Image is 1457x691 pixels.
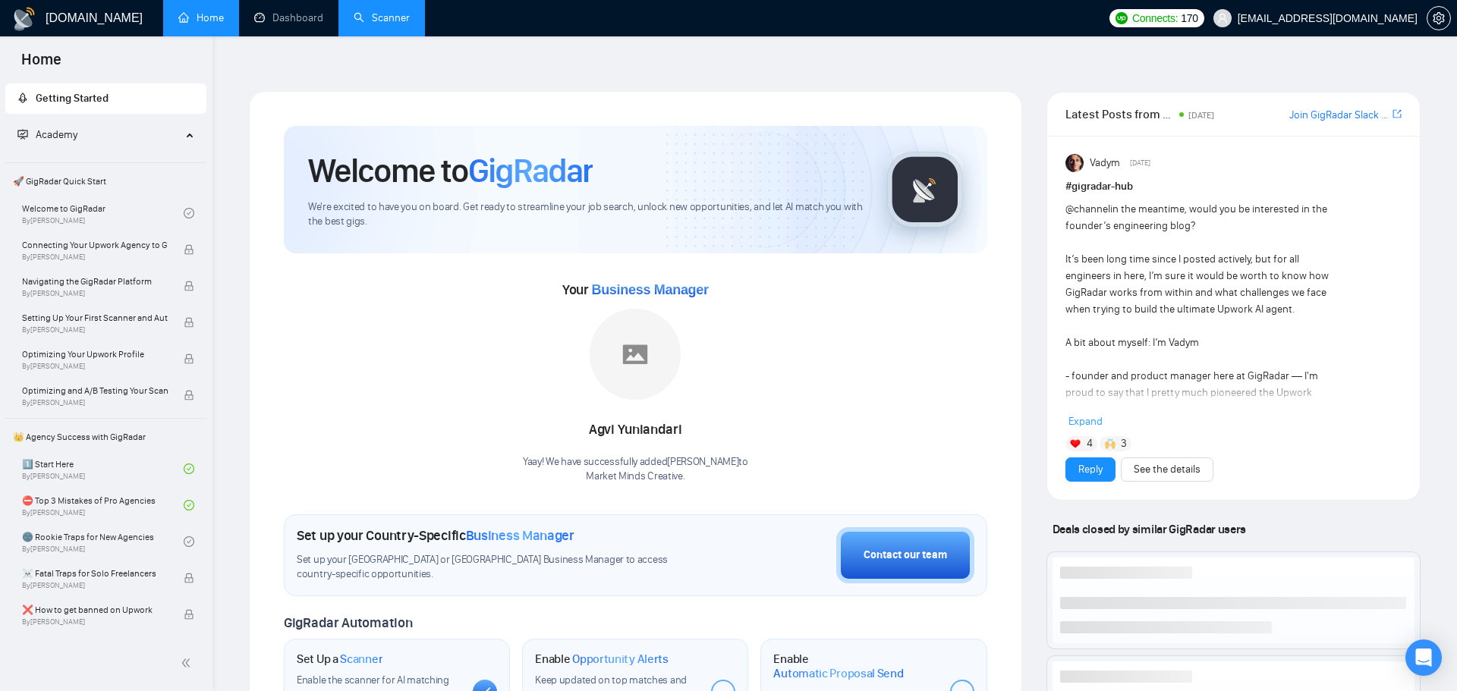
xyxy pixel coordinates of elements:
span: Connecting Your Upwork Agency to GigRadar [22,237,168,253]
h1: # gigradar-hub [1065,178,1402,195]
a: export [1392,107,1402,121]
span: check-circle [184,208,194,218]
button: Reply [1065,457,1116,482]
span: By [PERSON_NAME] [22,289,168,298]
div: Open Intercom Messenger [1405,639,1442,676]
span: GigRadar Automation [284,614,412,631]
span: Scanner [340,652,382,667]
span: Home [9,49,74,80]
h1: Enable [535,652,669,667]
span: Connects: [1132,10,1178,27]
span: ❌ How to get banned on Upwork [22,602,168,617]
span: Latest Posts from the GigRadar Community [1065,105,1175,124]
span: setting [1427,12,1450,24]
span: 🚀 GigRadar Quick Start [7,166,205,196]
span: export [1392,108,1402,120]
h1: Welcome to [308,150,593,191]
a: Join GigRadar Slack Community [1289,107,1389,124]
span: ☠️ Fatal Traps for Solo Freelancers [22,566,168,581]
span: Navigating the GigRadar Platform [22,274,168,289]
h1: Set up your Country-Specific [297,527,574,544]
span: check-circle [184,536,194,547]
span: By [PERSON_NAME] [22,253,168,262]
a: 🌚 Rookie Traps for New AgenciesBy[PERSON_NAME] [22,525,184,558]
img: ❤️ [1070,438,1081,449]
span: 170 [1181,10,1197,27]
span: Expand [1068,415,1103,428]
button: See the details [1121,457,1213,482]
span: check-circle [184,500,194,510]
span: Opportunity Alerts [572,652,669,667]
a: ⛔ Top 3 Mistakes of Pro AgenciesBy[PERSON_NAME] [22,488,184,522]
span: Business Manager [466,527,574,544]
span: 👑 Agency Success with GigRadar [7,422,205,452]
span: rocket [17,93,28,103]
img: gigradar-logo.png [887,152,963,228]
a: dashboardDashboard [254,11,323,24]
img: placeholder.png [590,309,681,400]
div: Yaay! We have successfully added [PERSON_NAME] to [523,455,748,484]
span: fund-projection-screen [17,129,28,140]
span: Academy [17,128,77,141]
img: upwork-logo.png [1116,12,1128,24]
a: homeHome [178,11,224,24]
span: By [PERSON_NAME] [22,362,168,371]
span: lock [184,244,194,255]
span: By [PERSON_NAME] [22,325,168,335]
li: Getting Started [5,83,206,114]
span: [DATE] [1130,156,1150,170]
span: @channel [1065,203,1110,215]
span: We're excited to have you on board. Get ready to streamline your job search, unlock new opportuni... [308,200,863,229]
span: Optimizing Your Upwork Profile [22,347,168,362]
span: Deals closed by similar GigRadar users [1046,516,1252,542]
div: Contact our team [864,547,947,564]
span: Getting Started [36,92,109,105]
a: Welcome to GigRadarBy[PERSON_NAME] [22,196,184,230]
img: 🙌 [1105,438,1116,449]
span: [DATE] [1188,110,1214,121]
a: Reply [1078,461,1103,478]
span: By [PERSON_NAME] [22,398,168,407]
span: Setting Up Your First Scanner and Auto-Bidder [22,310,168,325]
span: Set up your [GEOGRAPHIC_DATA] or [GEOGRAPHIC_DATA] Business Manager to access country-specific op... [297,553,703,582]
h1: Enable [773,652,937,681]
span: lock [184,609,194,620]
a: 1️⃣ Start HereBy[PERSON_NAME] [22,452,184,485]
span: Automatic Proposal Send [773,666,903,681]
img: Vadym [1065,154,1084,172]
h1: Set Up a [297,652,382,667]
span: By [PERSON_NAME] [22,617,168,627]
button: setting [1427,6,1451,30]
button: Contact our team [836,527,974,583]
img: logo [12,7,36,31]
span: By [PERSON_NAME] [22,581,168,590]
span: lock [184,281,194,291]
span: 4 [1087,436,1093,451]
p: Market Minds Creative . [523,470,748,484]
span: check-circle [184,463,194,474]
div: in the meantime, would you be interested in the founder’s engineering blog? It’s been long time s... [1065,201,1335,635]
span: GigRadar [468,150,593,191]
span: double-left [181,655,196,671]
span: lock [184,317,194,328]
span: 3 [1121,436,1127,451]
span: Your [562,281,709,298]
div: Agvi Yuniandari [523,417,748,443]
a: setting [1427,12,1451,24]
span: lock [184,390,194,400]
span: user [1217,13,1228,24]
a: See the details [1134,461,1201,478]
span: Vadym [1090,155,1120,171]
span: lock [184,353,194,364]
span: Academy [36,128,77,141]
span: Business Manager [591,282,708,297]
span: lock [184,573,194,583]
span: Optimizing and A/B Testing Your Scanner for Better Results [22,383,168,398]
a: searchScanner [354,11,410,24]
